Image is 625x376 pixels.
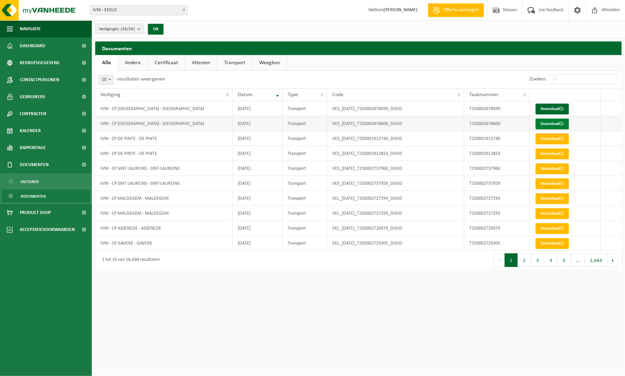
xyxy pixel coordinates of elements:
a: Download [536,104,569,114]
td: IVM - CP [GEOGRAPHIC_DATA] - [GEOGRAPHIC_DATA] [95,101,233,116]
td: VES_[DATE]_T250002737959_DIGID [327,176,464,191]
td: VEL_[DATE]_T250002726979_DIGID [327,221,464,236]
a: Facturen [2,175,90,188]
td: IVM - CP SINT LAUREINS - SINT-LAUREINS [95,176,233,191]
td: Transport [283,146,327,161]
td: IVM - CP MALDEGEM - MALDEGEM [95,206,233,221]
a: Download [536,208,569,219]
td: Transport [283,221,327,236]
td: IVM - CP [GEOGRAPHIC_DATA] - [GEOGRAPHIC_DATA] [95,116,233,131]
span: Facturen [21,175,39,188]
td: [DATE] [233,236,283,251]
td: [DATE] [233,101,283,116]
span: Type [288,92,298,97]
td: [DATE] [233,161,283,176]
span: Vestigingen [99,24,135,34]
button: Previous [494,253,505,267]
td: Transport [283,101,327,116]
div: 1 tot 10 van 16,638 resultaten [99,254,160,266]
span: Kalender [20,122,41,139]
a: Offerte aanvragen [428,3,484,17]
count: (26/26) [121,27,135,31]
button: 3 [531,253,544,267]
button: 2 [518,253,531,267]
a: Attesten [185,55,217,71]
span: Rapportage [20,139,46,156]
td: IVM - CP SINT LAUREINS - SINT-LAUREINS [95,161,233,176]
span: Vestiging [100,92,120,97]
td: T250002737959 [464,176,530,191]
h2: Documenten [95,41,622,55]
label: resultaten weergeven [117,76,165,82]
td: T250002726979 [464,221,530,236]
td: VEL_[DATE]_T250002727294_DIGID [327,191,464,206]
td: [DATE] [233,221,283,236]
td: T250002729305 [464,236,530,251]
span: Navigatie [20,20,41,37]
span: Documenten [21,190,46,203]
a: Transport [217,55,252,71]
td: VES_[DATE]_T250002678600_DIGID [327,116,464,131]
span: Product Shop [20,204,51,221]
td: IVM - CP DE PINTE - DE PINTE [95,146,233,161]
span: Acceptatievoorwaarden [20,221,75,238]
span: Offerte aanvragen [442,7,480,14]
strong: [PERSON_NAME] [384,7,418,13]
a: Download [536,163,569,174]
span: Taaknummer [469,92,499,97]
td: VES_[DATE]_T250002678599_DIGID [327,101,464,116]
button: OK [148,24,164,35]
span: Datum [238,92,253,97]
a: Certificaat [148,55,185,71]
td: Transport [283,206,327,221]
a: Download [536,223,569,234]
button: Next [608,253,618,267]
td: [DATE] [233,116,283,131]
td: Transport [283,236,327,251]
td: T250002727294 [464,191,530,206]
a: Weegbon [252,55,287,71]
span: Bedrijfsgegevens [20,54,60,71]
td: T250002727293 [464,206,530,221]
span: 10 [99,75,114,85]
td: T250001912853 [464,146,530,161]
td: T250002678599 [464,101,530,116]
a: Download [536,238,569,249]
td: T250002678600 [464,116,530,131]
span: … [571,253,585,267]
td: Transport [283,176,327,191]
td: IVM - CP GAVERE - GAVERE [95,236,233,251]
a: Alle [95,55,118,71]
td: Transport [283,191,327,206]
button: Vestigingen(26/26) [95,24,144,34]
span: Contactpersonen [20,71,59,88]
span: Code [332,92,343,97]
span: Contracten [20,105,46,122]
td: Transport [283,116,327,131]
a: Andere [118,55,148,71]
span: Documenten [20,156,49,173]
span: IVM - EEKLO [90,5,188,15]
td: VES_[DATE]_T250002737960_DIGID [327,161,464,176]
td: IVM - CP MALDEGEM - MALDEGEM [95,191,233,206]
td: [DATE] [233,131,283,146]
a: Download [536,119,569,129]
td: IVM - CP DE PINTE - DE PINTE [95,131,233,146]
a: Documenten [2,190,90,202]
td: T250001912740 [464,131,530,146]
td: [DATE] [233,146,283,161]
span: Gebruikers [20,88,45,105]
a: Download [536,193,569,204]
a: Download [536,148,569,159]
td: [DATE] [233,191,283,206]
td: T250002737960 [464,161,530,176]
a: Download [536,178,569,189]
td: Transport [283,161,327,176]
span: IVM - EEKLO [90,5,187,15]
td: [DATE] [233,206,283,221]
label: Zoeken: [529,77,546,82]
td: VEL_[DATE]_T250002727293_DIGID [327,206,464,221]
span: Dashboard [20,37,45,54]
button: 1,664 [585,253,608,267]
span: 10 [99,75,113,85]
